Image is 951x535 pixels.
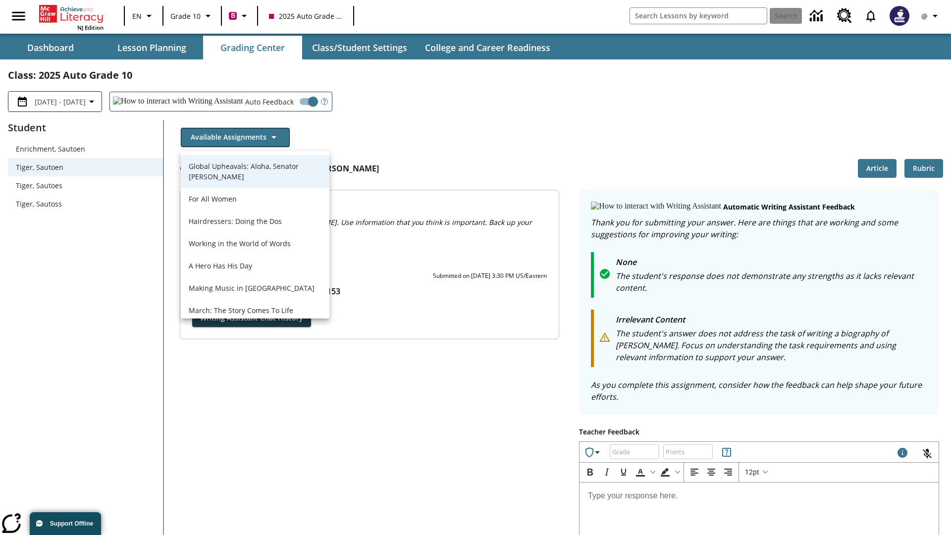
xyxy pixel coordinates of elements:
p: Global Upheavals: Aloha, Senator [PERSON_NAME] [189,161,321,182]
p: A Hero Has His Day [189,261,321,271]
p: For All Women [189,194,321,204]
p: Working in the World of Words [189,238,321,249]
p: Hairdressers: Doing the Dos [189,216,321,226]
p: Making Music in [GEOGRAPHIC_DATA] [189,283,321,293]
body: Type your response here. [8,8,351,19]
p: March: The Story Comes To Life [189,305,321,316]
